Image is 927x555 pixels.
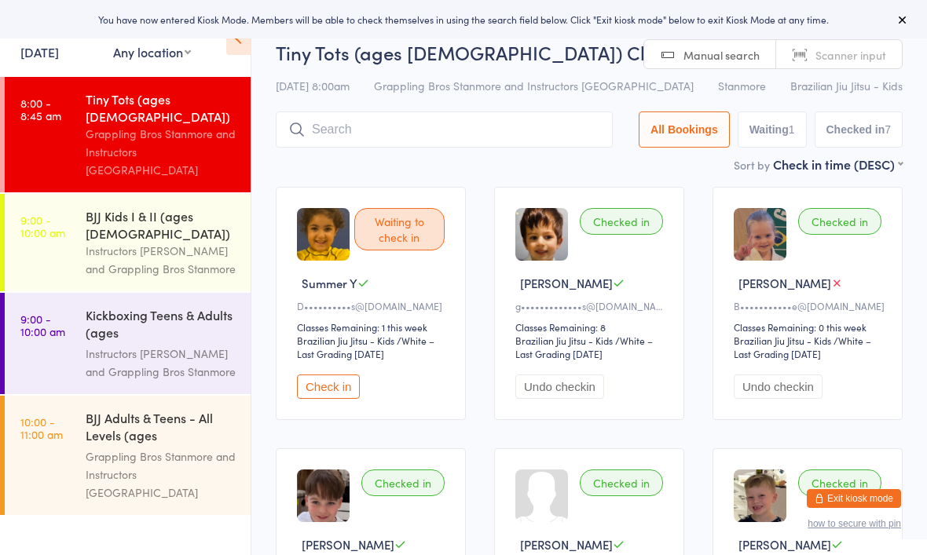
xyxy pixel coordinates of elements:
[297,299,449,312] div: D••••••••••s@[DOMAIN_NAME]
[86,306,237,345] div: Kickboxing Teens & Adults (ages [DEMOGRAPHIC_DATA]+)
[808,518,901,529] button: how to secure with pin
[789,123,795,136] div: 1
[683,47,760,63] span: Manual search
[520,275,613,291] span: [PERSON_NAME]
[276,78,350,93] span: [DATE] 8:00am
[790,78,903,93] span: Brazilian Jiu Jitsu - Kids
[734,208,786,261] img: image1748941816.png
[5,194,251,291] a: 9:00 -10:00 amBJJ Kids I & II (ages [DEMOGRAPHIC_DATA])Instructors [PERSON_NAME] and Grappling Br...
[885,123,891,136] div: 7
[361,469,445,496] div: Checked in
[297,320,449,334] div: Classes Remaining: 1 this week
[297,208,350,261] img: image1746865650.png
[738,111,807,148] button: Waiting1
[580,469,663,496] div: Checked in
[773,155,903,173] div: Check in time (DESC)
[580,208,663,235] div: Checked in
[20,214,65,239] time: 9:00 - 10:00 am
[734,320,886,334] div: Classes Remaining: 0 this week
[515,299,668,312] div: g•••••••••••••s@[DOMAIN_NAME]
[20,312,65,338] time: 9:00 - 10:00 am
[738,536,831,553] span: [PERSON_NAME]
[639,111,730,148] button: All Bookings
[276,111,613,148] input: Search
[734,374,823,399] button: Undo checkin
[515,374,604,399] button: Undo checkin
[5,396,251,515] a: 10:00 -11:00 amBJJ Adults & Teens - All Levels (ages [DEMOGRAPHIC_DATA]+)Grappling Bros Stanmore ...
[5,293,251,394] a: 9:00 -10:00 amKickboxing Teens & Adults (ages [DEMOGRAPHIC_DATA]+)Instructors [PERSON_NAME] and G...
[86,125,237,179] div: Grappling Bros Stanmore and Instructors [GEOGRAPHIC_DATA]
[297,374,360,399] button: Check in
[297,469,350,522] img: image1753483562.png
[734,469,786,522] img: image1754644252.png
[297,334,394,347] div: Brazilian Jiu Jitsu - Kids
[718,78,766,93] span: Stanmore
[734,157,770,173] label: Sort by
[20,97,61,122] time: 8:00 - 8:45 am
[20,43,59,60] a: [DATE]
[815,47,886,63] span: Scanner input
[86,207,237,242] div: BJJ Kids I & II (ages [DEMOGRAPHIC_DATA])
[86,90,237,125] div: Tiny Tots (ages [DEMOGRAPHIC_DATA])
[25,13,902,26] div: You have now entered Kiosk Mode. Members will be able to check themselves in using the search fie...
[807,489,901,508] button: Exit kiosk mode
[354,208,445,250] div: Waiting to check in
[515,208,568,261] img: image1754088219.png
[798,469,881,496] div: Checked in
[302,275,357,291] span: Summer Y
[86,242,237,278] div: Instructors [PERSON_NAME] and Grappling Bros Stanmore
[515,334,613,347] div: Brazilian Jiu Jitsu - Kids
[815,111,903,148] button: Checked in7
[5,77,251,192] a: 8:00 -8:45 amTiny Tots (ages [DEMOGRAPHIC_DATA])Grappling Bros Stanmore and Instructors [GEOGRAPH...
[86,409,237,447] div: BJJ Adults & Teens - All Levels (ages [DEMOGRAPHIC_DATA]+)
[520,536,613,553] span: [PERSON_NAME]
[302,536,394,553] span: [PERSON_NAME]
[86,447,237,502] div: Grappling Bros Stanmore and Instructors [GEOGRAPHIC_DATA]
[374,78,694,93] span: Grappling Bros Stanmore and Instructors [GEOGRAPHIC_DATA]
[20,415,63,440] time: 10:00 - 11:00 am
[734,334,831,347] div: Brazilian Jiu Jitsu - Kids
[86,345,237,381] div: Instructors [PERSON_NAME] and Grappling Bros Stanmore
[113,43,191,60] div: Any location
[276,39,903,65] h2: Tiny Tots (ages [DEMOGRAPHIC_DATA]) Check-in
[515,320,668,334] div: Classes Remaining: 8
[798,208,881,235] div: Checked in
[738,275,831,291] span: [PERSON_NAME]
[734,299,886,312] div: B•••••••••••e@[DOMAIN_NAME]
